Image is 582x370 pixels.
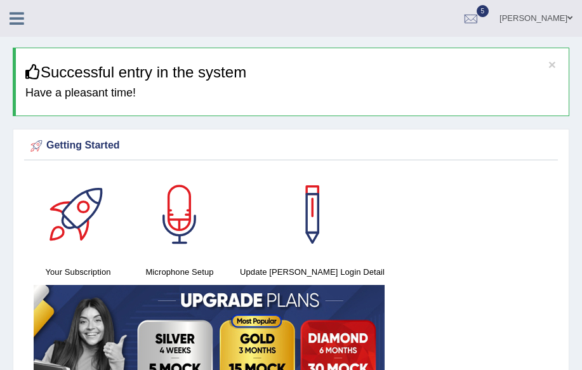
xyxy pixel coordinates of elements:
h4: Update [PERSON_NAME] Login Detail [237,265,388,279]
span: 5 [477,5,489,17]
h4: Have a pleasant time! [25,87,559,100]
h3: Successful entry in the system [25,64,559,81]
h4: Your Subscription [34,265,122,279]
button: × [548,58,556,71]
h4: Microphone Setup [135,265,224,279]
div: Getting Started [27,136,555,155]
